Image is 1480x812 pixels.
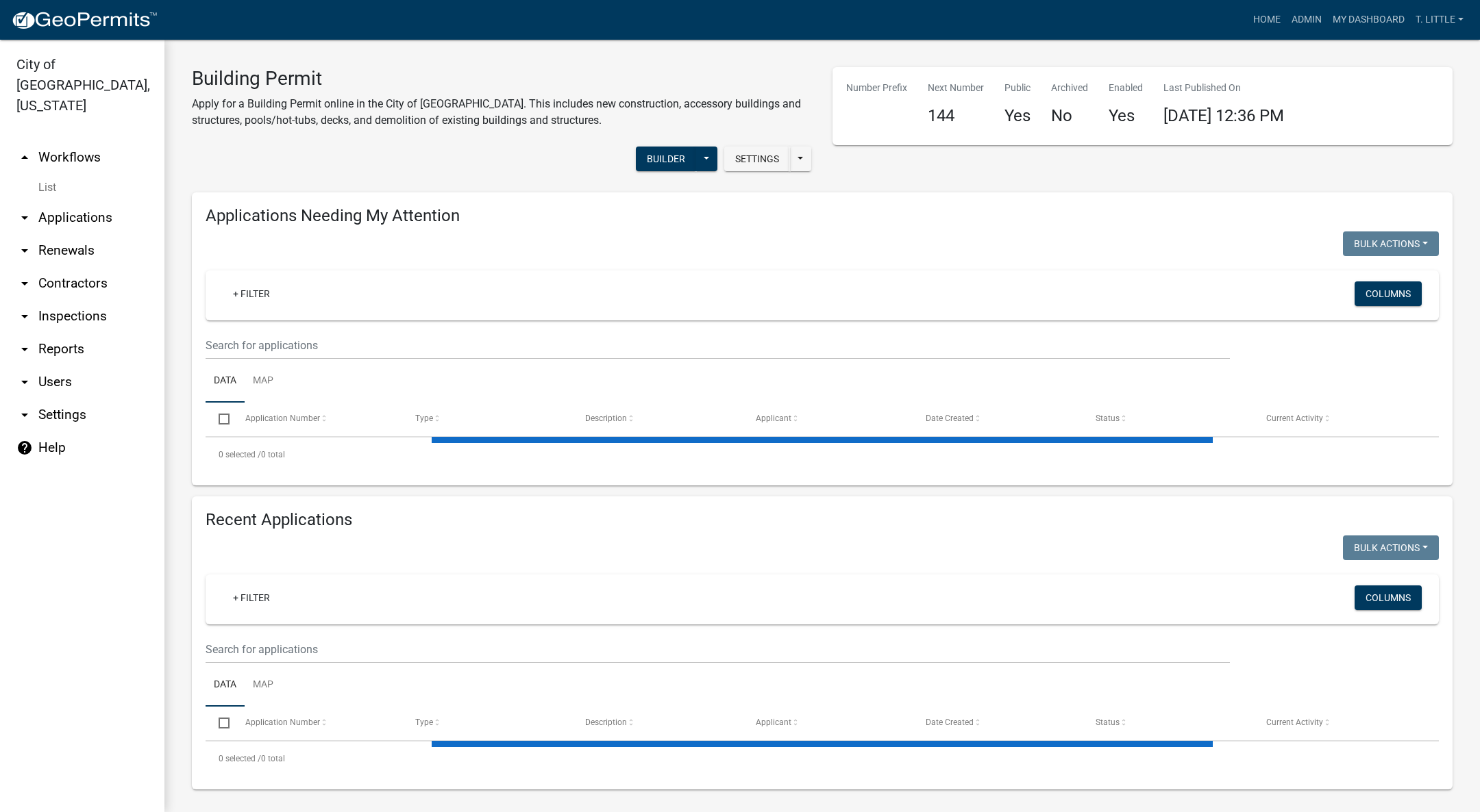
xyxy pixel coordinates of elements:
[913,403,1083,435] datatable-header-cell: Date Created
[245,414,320,423] span: Application Number
[1286,7,1327,33] a: Admin
[16,308,33,325] i: arrow_drop_down
[206,741,1439,776] div: 0 total
[1109,81,1143,95] p: Enabled
[206,510,1439,530] h4: Recent Applications
[743,707,913,739] datatable-header-cell: Applicant
[1253,707,1423,739] datatable-header-cell: Current Activity
[16,149,33,166] i: arrow_drop_up
[1266,414,1323,423] span: Current Activity
[219,450,261,459] span: 0 selected /
[928,81,984,95] p: Next Number
[913,707,1083,739] datatable-header-cell: Date Created
[415,718,433,727] span: Type
[206,663,245,707] a: Data
[206,331,1230,359] input: Search for applications
[245,663,282,707] a: Map
[1109,106,1143,126] h4: Yes
[206,707,232,739] datatable-header-cell: Select
[192,67,812,90] h3: Building Permit
[1410,7,1469,33] a: T. Little
[232,707,402,739] datatable-header-cell: Application Number
[222,281,281,306] a: + Filter
[16,440,33,456] i: help
[1004,81,1031,95] p: Public
[222,585,281,610] a: + Filter
[1096,414,1120,423] span: Status
[1253,403,1423,435] datatable-header-cell: Current Activity
[928,106,984,126] h4: 144
[16,275,33,292] i: arrow_drop_down
[206,635,1230,663] input: Search for applications
[636,147,696,171] button: Builder
[206,403,232,435] datatable-header-cell: Select
[16,374,33,390] i: arrow_drop_down
[1096,718,1120,727] span: Status
[585,718,627,727] span: Description
[1248,7,1286,33] a: Home
[1163,81,1284,95] p: Last Published On
[232,403,402,435] datatable-header-cell: Application Number
[192,96,812,129] p: Apply for a Building Permit online in the City of [GEOGRAPHIC_DATA]. This includes new constructi...
[846,81,907,95] p: Number Prefix
[1004,106,1031,126] h4: Yes
[1083,403,1253,435] datatable-header-cell: Status
[926,718,974,727] span: Date Created
[206,437,1439,472] div: 0 total
[245,359,282,403] a: Map
[756,718,791,727] span: Applicant
[572,707,742,739] datatable-header-cell: Description
[16,407,33,423] i: arrow_drop_down
[1327,7,1410,33] a: My Dashboard
[206,359,245,403] a: Data
[1343,231,1439,256] button: Bulk Actions
[743,403,913,435] datatable-header-cell: Applicant
[16,341,33,357] i: arrow_drop_down
[1051,81,1088,95] p: Archived
[16,210,33,226] i: arrow_drop_down
[16,242,33,259] i: arrow_drop_down
[1083,707,1253,739] datatable-header-cell: Status
[206,206,1439,226] h4: Applications Needing My Attention
[585,414,627,423] span: Description
[1355,585,1422,610] button: Columns
[1343,535,1439,560] button: Bulk Actions
[402,707,572,739] datatable-header-cell: Type
[219,754,261,763] span: 0 selected /
[926,414,974,423] span: Date Created
[756,414,791,423] span: Applicant
[1163,106,1284,125] span: [DATE] 12:36 PM
[572,403,742,435] datatable-header-cell: Description
[724,147,790,171] button: Settings
[1355,281,1422,306] button: Columns
[245,718,320,727] span: Application Number
[415,414,433,423] span: Type
[1051,106,1088,126] h4: No
[402,403,572,435] datatable-header-cell: Type
[1266,718,1323,727] span: Current Activity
